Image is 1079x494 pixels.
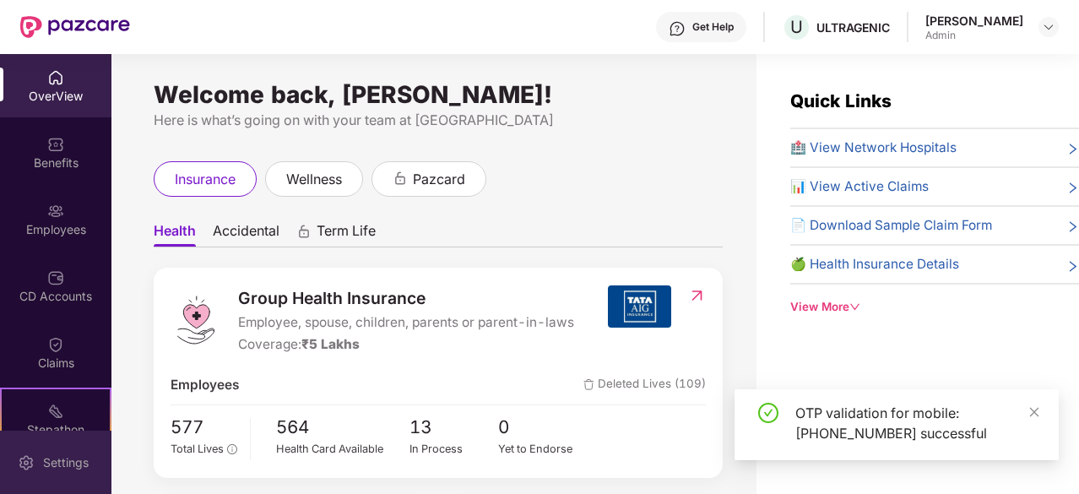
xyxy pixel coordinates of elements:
[688,287,706,304] img: RedirectIcon
[47,69,64,86] img: svg+xml;base64,PHN2ZyBpZD0iSG9tZSIgeG1sbnM9Imh0dHA6Ly93d3cudzMub3JnLzIwMDAvc3ZnIiB3aWR0aD0iMjAiIG...
[276,414,409,442] span: 564
[790,254,959,274] span: 🍏 Health Insurance Details
[296,224,312,239] div: animation
[1028,406,1040,418] span: close
[498,441,588,458] div: Yet to Endorse
[692,20,734,34] div: Get Help
[47,203,64,220] img: svg+xml;base64,PHN2ZyBpZD0iRW1wbG95ZWVzIiB4bWxucz0iaHR0cDovL3d3dy53My5vcmcvMjAwMC9zdmciIHdpZHRoPS...
[238,285,574,311] span: Group Health Insurance
[47,136,64,153] img: svg+xml;base64,PHN2ZyBpZD0iQmVuZWZpdHMiIHhtbG5zPSJodHRwOi8vd3d3LnczLm9yZy8yMDAwL3N2ZyIgd2lkdGg9Ij...
[583,379,594,390] img: deleteIcon
[758,403,778,423] span: check-circle
[413,169,465,190] span: pazcard
[790,90,892,111] span: Quick Links
[409,414,499,442] span: 13
[47,336,64,353] img: svg+xml;base64,PHN2ZyBpZD0iQ2xhaW0iIHhtbG5zPSJodHRwOi8vd3d3LnczLm9yZy8yMDAwL3N2ZyIgd2lkdGg9IjIwIi...
[409,441,499,458] div: In Process
[171,295,221,345] img: logo
[238,312,574,333] span: Employee, spouse, children, parents or parent-in-laws
[47,403,64,420] img: svg+xml;base64,PHN2ZyB4bWxucz0iaHR0cDovL3d3dy53My5vcmcvMjAwMC9zdmciIHdpZHRoPSIyMSIgaGVpZ2h0PSIyMC...
[790,215,992,236] span: 📄 Download Sample Claim Form
[393,171,408,186] div: animation
[286,169,342,190] span: wellness
[790,17,803,37] span: U
[816,19,890,35] div: ULTRAGENIC
[154,222,196,247] span: Health
[925,29,1023,42] div: Admin
[317,222,376,247] span: Term Life
[608,285,671,328] img: insurerIcon
[171,442,224,455] span: Total Lives
[175,169,236,190] span: insurance
[795,403,1038,443] div: OTP validation for mobile: [PHONE_NUMBER] successful
[583,375,706,395] span: Deleted Lives (109)
[171,414,237,442] span: 577
[1066,258,1079,274] span: right
[227,444,236,453] span: info-circle
[301,336,360,352] span: ₹5 Lakhs
[47,269,64,286] img: svg+xml;base64,PHN2ZyBpZD0iQ0RfQWNjb3VudHMiIGRhdGEtbmFtZT0iQ0QgQWNjb3VudHMiIHhtbG5zPSJodHRwOi8vd3...
[20,16,130,38] img: New Pazcare Logo
[1066,141,1079,158] span: right
[238,334,574,355] div: Coverage:
[213,222,279,247] span: Accidental
[790,138,957,158] span: 🏥 View Network Hospitals
[1066,180,1079,197] span: right
[925,13,1023,29] div: [PERSON_NAME]
[18,454,35,471] img: svg+xml;base64,PHN2ZyBpZD0iU2V0dGluZy0yMHgyMCIgeG1sbnM9Imh0dHA6Ly93d3cudzMub3JnLzIwMDAvc3ZnIiB3aW...
[790,298,1079,316] div: View More
[154,88,723,101] div: Welcome back, [PERSON_NAME]!
[1042,20,1055,34] img: svg+xml;base64,PHN2ZyBpZD0iRHJvcGRvd24tMzJ4MzIiIHhtbG5zPSJodHRwOi8vd3d3LnczLm9yZy8yMDAwL3N2ZyIgd2...
[154,110,723,131] div: Here is what’s going on with your team at [GEOGRAPHIC_DATA]
[849,301,860,312] span: down
[669,20,686,37] img: svg+xml;base64,PHN2ZyBpZD0iSGVscC0zMngzMiIgeG1sbnM9Imh0dHA6Ly93d3cudzMub3JnLzIwMDAvc3ZnIiB3aWR0aD...
[276,441,409,458] div: Health Card Available
[2,421,110,438] div: Stepathon
[171,375,239,395] span: Employees
[38,454,94,471] div: Settings
[790,176,929,197] span: 📊 View Active Claims
[1066,219,1079,236] span: right
[498,414,588,442] span: 0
